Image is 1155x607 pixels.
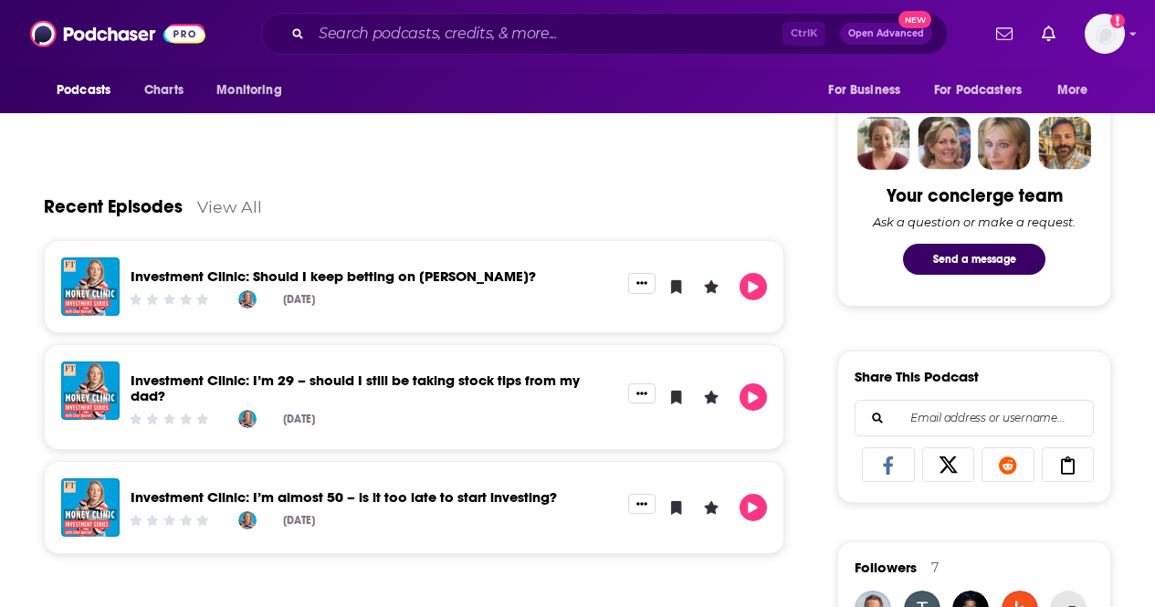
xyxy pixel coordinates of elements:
a: Investment Clinic: Should I keep betting on Warren Buffett? [131,267,536,285]
h3: Share This Podcast [855,368,979,385]
svg: Add a profile image [1110,14,1125,28]
img: Claer Barrett [238,410,257,428]
div: Ask a question or make a request. [873,215,1076,229]
a: Recent Episodes [44,195,183,218]
span: For Business [828,78,900,103]
input: Email address or username... [870,401,1078,435]
img: Podchaser - Follow, Share and Rate Podcasts [30,16,205,51]
a: Share on Facebook [862,447,915,482]
span: New [898,11,931,28]
span: Podcasts [57,78,110,103]
a: View All [197,197,262,216]
a: Share on X/Twitter [922,447,975,482]
input: Search podcasts, credits, & more... [311,19,782,48]
img: Sydney Profile [857,117,910,170]
div: 7 [931,560,939,576]
a: Charts [132,73,194,108]
button: Leave a Rating [698,273,725,300]
span: Monitoring [216,78,281,103]
span: Open Advanced [848,29,924,38]
img: Barbara Profile [918,117,971,170]
button: Bookmark Episode [663,494,690,521]
span: For Podcasters [934,78,1022,103]
div: Community Rating: 0 out of 5 [128,413,211,426]
a: Show notifications dropdown [989,18,1020,49]
div: Community Rating: 0 out of 5 [128,513,211,527]
a: Investment Clinic: I’m almost 50 – is it too late to start investing? [131,488,557,506]
button: Show More Button [628,273,656,293]
img: Claer Barrett [238,290,257,309]
button: open menu [922,73,1048,108]
button: Leave a Rating [698,494,725,521]
span: Charts [144,78,184,103]
button: Bookmark Episode [663,273,690,300]
div: Community Rating: 0 out of 5 [128,293,211,307]
div: [DATE] [283,413,315,425]
button: Play [740,273,767,300]
img: Jon Profile [1038,117,1091,170]
button: Show profile menu [1085,14,1125,54]
button: Bookmark Episode [663,383,690,411]
button: Send a message [903,244,1045,275]
span: Followers [855,559,917,576]
a: Share on Reddit [982,447,1034,482]
div: Search podcasts, credits, & more... [261,13,948,55]
a: Show notifications dropdown [1034,18,1063,49]
button: open menu [815,73,923,108]
button: Play [740,383,767,411]
div: Search followers [855,400,1094,436]
button: open menu [44,73,134,108]
span: More [1057,78,1088,103]
button: open menu [204,73,305,108]
button: Open AdvancedNew [840,23,932,45]
button: open menu [1045,73,1111,108]
a: Copy Link [1042,447,1095,482]
img: User Profile [1085,14,1125,54]
img: Jules Profile [978,117,1031,170]
div: [DATE] [283,514,315,527]
a: Investment Clinic: I’m 29 – should I still be taking stock tips from my dad? [131,372,580,404]
span: Ctrl K [782,22,825,46]
img: Investment Clinic: Should I keep betting on Warren Buffett? [61,257,120,316]
button: Show More Button [628,383,656,403]
img: Claer Barrett [238,511,257,529]
img: Investment Clinic: I’m 29 – should I still be taking stock tips from my dad? [61,361,120,420]
button: Show More Button [628,494,656,514]
button: Leave a Rating [698,383,725,411]
div: Your concierge team [887,184,1063,207]
button: Play [740,494,767,521]
span: Logged in as BrunswickDigital [1085,14,1125,54]
div: [DATE] [283,293,315,306]
img: Investment Clinic: I’m almost 50 – is it too late to start investing? [61,478,120,537]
